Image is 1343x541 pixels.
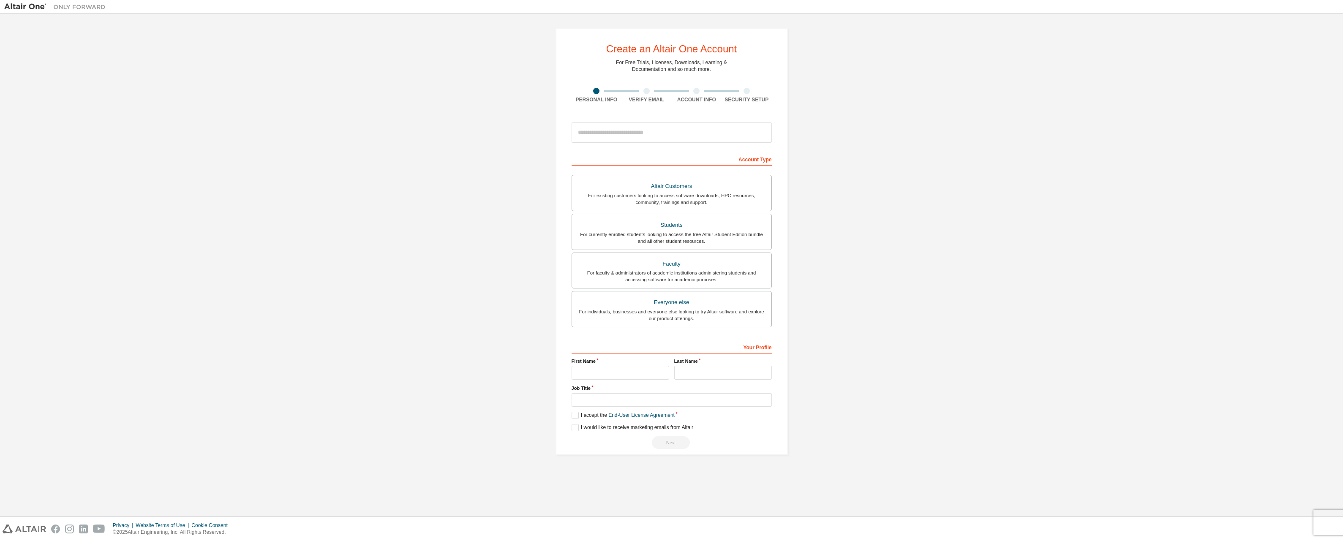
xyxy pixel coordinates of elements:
[65,525,74,533] img: instagram.svg
[4,3,110,11] img: Altair One
[3,525,46,533] img: altair_logo.svg
[51,525,60,533] img: facebook.svg
[577,258,766,270] div: Faculty
[572,340,772,353] div: Your Profile
[722,96,772,103] div: Security Setup
[572,412,675,419] label: I accept the
[572,152,772,166] div: Account Type
[621,96,672,103] div: Verify Email
[113,522,136,529] div: Privacy
[577,296,766,308] div: Everyone else
[577,231,766,245] div: For currently enrolled students looking to access the free Altair Student Edition bundle and all ...
[572,436,772,449] div: Read and acccept EULA to continue
[577,192,766,206] div: For existing customers looking to access software downloads, HPC resources, community, trainings ...
[577,308,766,322] div: For individuals, businesses and everyone else looking to try Altair software and explore our prod...
[616,59,727,73] div: For Free Trials, Licenses, Downloads, Learning & Documentation and so much more.
[93,525,105,533] img: youtube.svg
[674,358,772,364] label: Last Name
[577,269,766,283] div: For faculty & administrators of academic institutions administering students and accessing softwa...
[572,424,693,431] label: I would like to receive marketing emails from Altair
[79,525,88,533] img: linkedin.svg
[608,412,675,418] a: End-User License Agreement
[136,522,191,529] div: Website Terms of Use
[572,385,772,391] label: Job Title
[577,219,766,231] div: Students
[113,529,233,536] p: © 2025 Altair Engineering, Inc. All Rights Reserved.
[606,44,737,54] div: Create an Altair One Account
[572,96,622,103] div: Personal Info
[572,358,669,364] label: First Name
[672,96,722,103] div: Account Info
[577,180,766,192] div: Altair Customers
[191,522,232,529] div: Cookie Consent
